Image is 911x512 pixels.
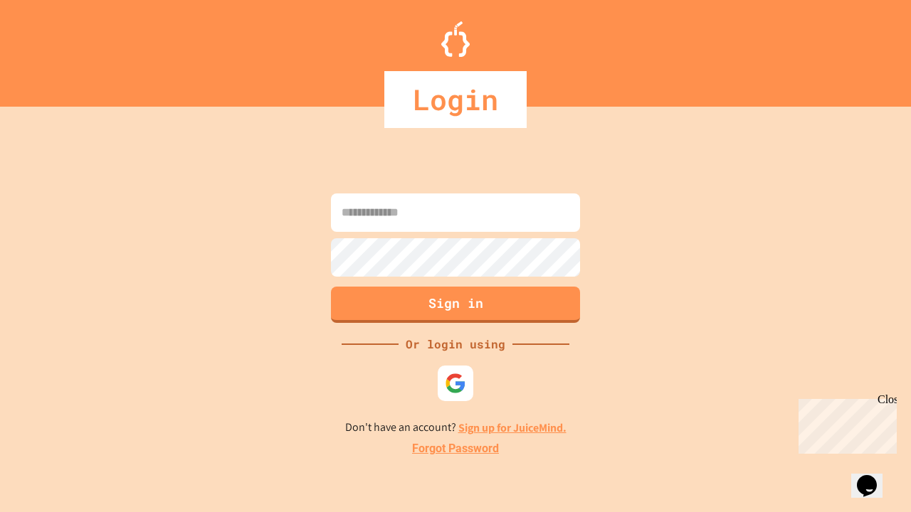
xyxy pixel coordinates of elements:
div: Chat with us now!Close [6,6,98,90]
img: Logo.svg [441,21,470,57]
iframe: chat widget [793,393,897,454]
div: Login [384,71,527,128]
div: Or login using [399,336,512,353]
img: google-icon.svg [445,373,466,394]
button: Sign in [331,287,580,323]
a: Sign up for JuiceMind. [458,420,567,435]
iframe: chat widget [851,455,897,498]
a: Forgot Password [412,440,499,457]
p: Don't have an account? [345,419,567,437]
